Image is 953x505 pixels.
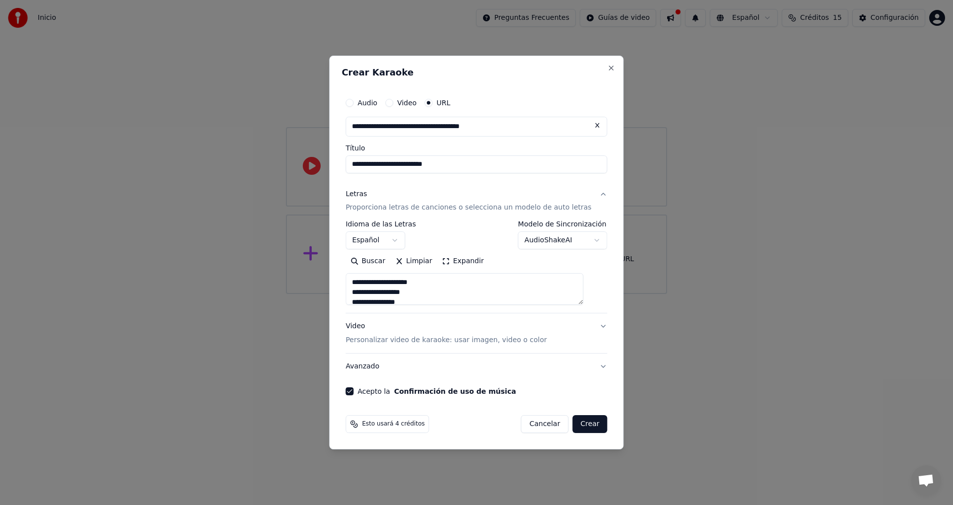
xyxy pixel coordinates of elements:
[394,388,516,395] button: Acepto la
[341,68,611,77] h2: Crear Karaoke
[345,181,607,221] button: LetrasProporciona letras de canciones o selecciona un modelo de auto letras
[390,254,437,270] button: Limpiar
[345,221,607,313] div: LetrasProporciona letras de canciones o selecciona un modelo de auto letras
[362,420,424,428] span: Esto usará 4 créditos
[397,99,416,106] label: Video
[345,354,607,379] button: Avanzado
[345,314,607,354] button: VideoPersonalizar video de karaoke: usar imagen, video o color
[345,189,367,199] div: Letras
[345,221,416,228] label: Idioma de las Letras
[572,415,607,433] button: Crear
[518,221,608,228] label: Modelo de Sincronización
[437,254,489,270] button: Expandir
[357,388,516,395] label: Acepto la
[345,335,546,345] p: Personalizar video de karaoke: usar imagen, video o color
[345,203,591,213] p: Proporciona letras de canciones o selecciona un modelo de auto letras
[357,99,377,106] label: Audio
[436,99,450,106] label: URL
[521,415,569,433] button: Cancelar
[345,254,390,270] button: Buscar
[345,144,607,151] label: Título
[345,322,546,346] div: Video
